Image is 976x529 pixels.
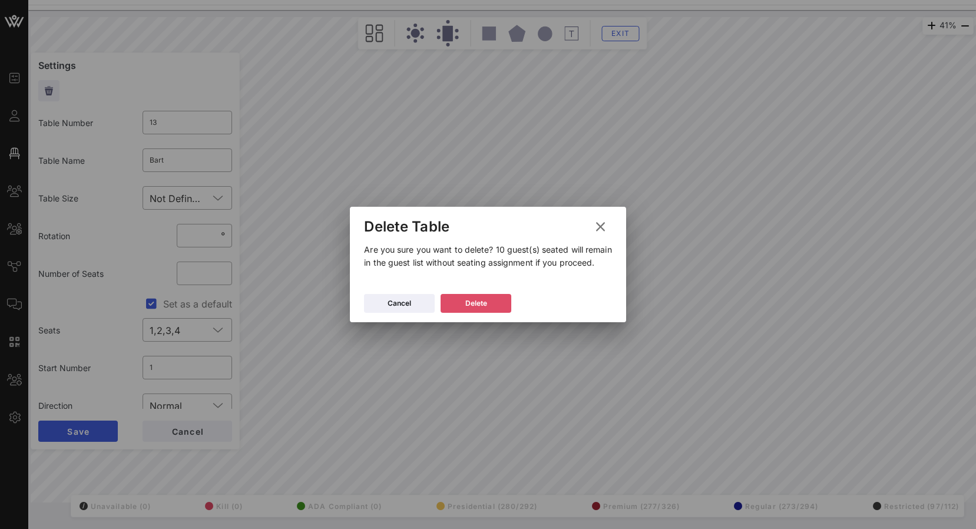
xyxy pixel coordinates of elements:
[441,294,511,313] button: Delete
[388,297,411,309] div: Cancel
[465,297,487,309] div: Delete
[364,294,435,313] button: Cancel
[364,243,611,269] p: Are you sure you want to delete? 10 guest(s) seated will remain in the guest list without seating...
[364,218,449,236] div: Delete Table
